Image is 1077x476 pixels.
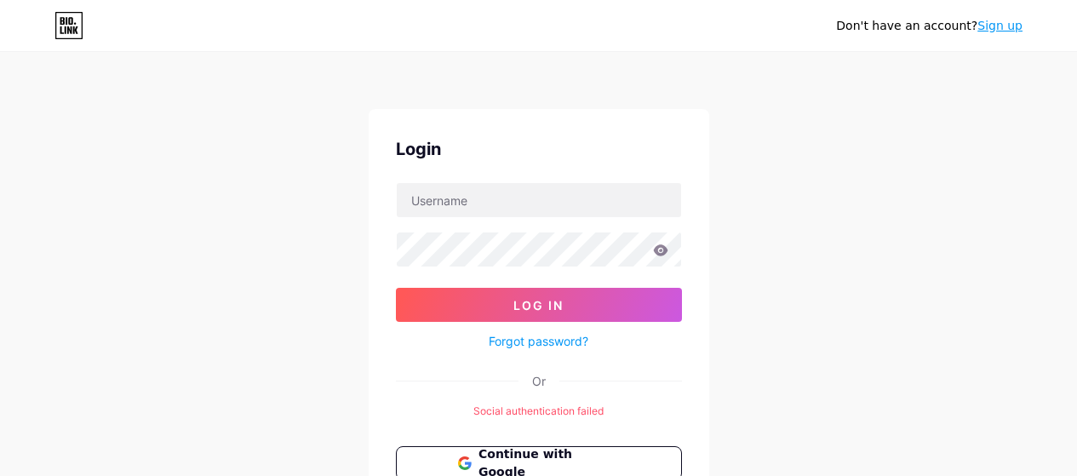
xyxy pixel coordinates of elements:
[836,17,1023,35] div: Don't have an account?
[396,404,682,419] div: Social authentication failed
[397,183,681,217] input: Username
[977,19,1023,32] a: Sign up
[513,298,564,313] span: Log In
[532,372,546,390] div: Or
[489,332,588,350] a: Forgot password?
[396,136,682,162] div: Login
[396,288,682,322] button: Log In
